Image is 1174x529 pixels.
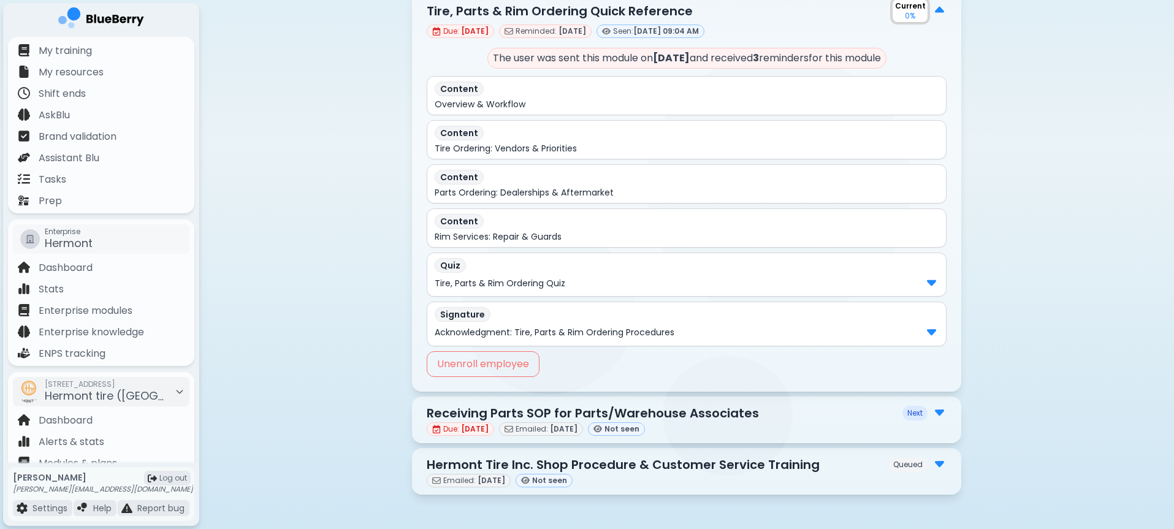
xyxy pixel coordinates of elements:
span: Hermont [45,235,93,251]
p: Rim Services: Repair & Guards [435,231,562,242]
p: Receiving Parts SOP for Parts/Warehouse Associates [427,404,759,422]
img: file icon [935,403,944,419]
img: viewed [521,476,530,484]
img: file icon [18,173,30,185]
p: Content [435,82,484,96]
button: Unenroll employee [427,351,539,377]
p: Content [435,214,484,229]
img: file icon [18,414,30,426]
span: Not seen [532,475,567,485]
img: file icon [18,325,30,338]
p: ENPS tracking [39,346,105,361]
p: My resources [39,65,104,80]
p: Enterprise modules [39,303,132,318]
p: Alerts & stats [39,435,104,449]
p: Hermont Tire Inc. Shop Procedure & Customer Service Training [427,455,820,474]
span: [DATE] [461,26,489,36]
img: file icon [18,347,30,359]
img: file icon [18,304,30,316]
img: file icon [935,455,944,471]
img: file icon [18,435,30,447]
p: Signature [435,307,490,322]
p: Brand validation [39,129,116,144]
img: file icon [77,503,88,514]
img: file icon [18,151,30,164]
span: Seen: [613,26,699,36]
p: Next [907,408,923,418]
p: My training [39,44,92,58]
img: email [505,27,513,36]
img: file icon [935,2,944,18]
img: file icon [927,274,936,290]
p: Report bug [137,503,185,514]
span: Due: [443,26,459,36]
img: file icon [18,44,30,56]
p: Tire, Parts & Rim Ordering Quick Reference [427,2,693,20]
img: email [432,476,441,485]
img: file icon [121,503,132,514]
p: Enterprise knowledge [39,325,144,340]
img: file icon [18,87,30,99]
span: [DATE] [558,26,586,36]
span: Enterprise [45,227,93,237]
img: file icon [18,457,30,469]
p: Settings [32,503,67,514]
img: email [505,425,513,433]
img: file icon [18,283,30,295]
p: Parts Ordering: Dealerships & Aftermarket [435,187,614,198]
p: AskBlu [39,108,70,123]
b: [DATE] [653,51,690,65]
p: Tire Ordering: Vendors & Priorities [435,143,577,154]
p: [PERSON_NAME][EMAIL_ADDRESS][DOMAIN_NAME] [13,484,193,494]
p: [PERSON_NAME] [13,472,193,483]
p: Shift ends [39,86,86,101]
span: [STREET_ADDRESS] [45,379,167,389]
p: Prep [39,194,62,208]
p: Quiz [435,258,466,273]
p: Dashboard [39,413,93,428]
span: [DATE] [550,424,577,434]
p: Tire, Parts & Rim Ordering Quiz [435,278,565,289]
p: Content [435,126,484,140]
img: file icon [18,261,30,273]
p: 0 % [905,11,915,21]
span: Emailed: [443,475,476,485]
span: [DATE] [461,424,489,434]
img: company thumbnail [18,381,40,403]
img: company logo [58,7,144,32]
span: Due: [443,424,459,434]
span: [DATE] 09:04 AM [633,26,699,36]
p: Modules & plans [39,456,117,471]
p: Tasks [39,172,66,187]
p: Current [895,1,926,11]
p: Overview & Workflow [435,99,525,110]
img: file icon [18,66,30,78]
img: file icon [927,323,936,339]
p: Content [435,170,484,185]
p: Queued [893,460,923,470]
img: file icon [18,108,30,121]
p: Assistant Blu [39,151,99,166]
p: Stats [39,282,64,297]
span: Hermont tire ([GEOGRAPHIC_DATA]) [45,388,245,403]
span: Reminded: [516,26,557,36]
img: viewed [602,28,611,35]
span: Log out [159,473,187,483]
img: file icon [18,194,30,207]
span: [DATE] [478,475,505,485]
p: Help [93,503,112,514]
b: 3 [753,51,759,65]
span: Not seen [604,424,639,434]
img: logout [148,474,157,483]
span: Emailed: [516,424,548,434]
p: Acknowledgment: Tire, Parts & Rim Ordering Procedures [435,327,674,338]
img: file icon [18,130,30,142]
p: Dashboard [39,261,93,275]
img: file icon [17,503,28,514]
p: The user was sent this module on and received reminder s for this module [487,48,886,69]
img: viewed [593,425,602,432]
